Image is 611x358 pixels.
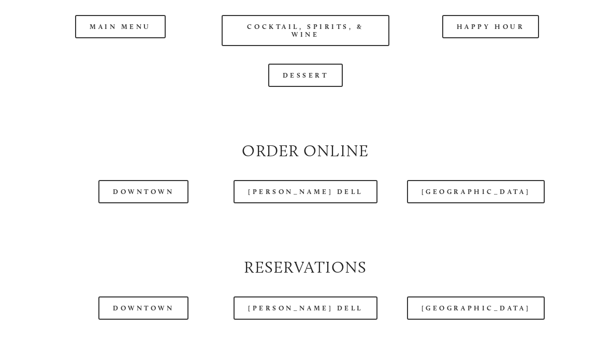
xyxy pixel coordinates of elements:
a: [GEOGRAPHIC_DATA] [407,296,545,320]
a: [GEOGRAPHIC_DATA] [407,180,545,203]
a: [PERSON_NAME] Dell [234,180,377,203]
a: Dessert [268,64,343,87]
a: Downtown [98,296,188,320]
h2: Reservations [37,256,574,279]
h2: Order Online [37,140,574,162]
a: [PERSON_NAME] Dell [234,296,377,320]
a: Downtown [98,180,188,203]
